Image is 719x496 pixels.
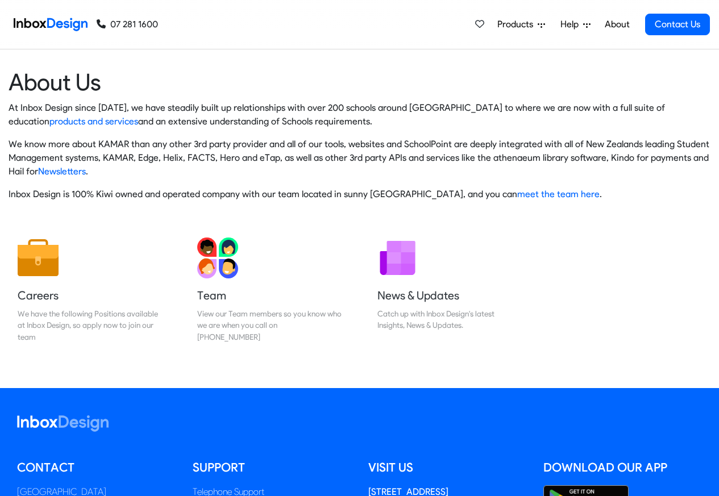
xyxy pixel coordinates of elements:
a: products and services [49,116,138,127]
div: View our Team members so you know who we are when you call on [PHONE_NUMBER] [197,308,342,343]
a: Team View our Team members so you know who we are when you call on [PHONE_NUMBER] [188,228,351,352]
p: At Inbox Design since [DATE], we have steadily built up relationships with over 200 schools aroun... [9,101,710,128]
a: News & Updates Catch up with Inbox Design's latest Insights, News & Updates. [368,228,531,352]
h5: Visit us [368,459,527,476]
h5: News & Updates [377,287,522,303]
img: 2022_01_12_icon_newsletter.svg [377,237,418,278]
p: Inbox Design is 100% Kiwi owned and operated company with our team located in sunny [GEOGRAPHIC_D... [9,187,710,201]
a: 07 281 1600 [97,18,158,31]
h5: Careers [18,287,162,303]
h5: Team [197,287,342,303]
a: Contact Us [645,14,710,35]
a: Newsletters [38,166,86,177]
img: logo_inboxdesign_white.svg [17,415,109,432]
img: 2022_01_13_icon_job.svg [18,237,59,278]
span: Help [560,18,583,31]
h5: Support [193,459,351,476]
heading: About Us [9,68,710,97]
a: meet the team here [517,189,600,199]
a: About [601,13,633,36]
div: Catch up with Inbox Design's latest Insights, News & Updates. [377,308,522,331]
span: Products [497,18,538,31]
p: We know more about KAMAR than any other 3rd party provider and all of our tools, websites and Sch... [9,137,710,178]
a: Products [493,13,550,36]
div: We have the following Positions available at Inbox Design, so apply now to join our team [18,308,162,343]
h5: Contact [17,459,176,476]
img: 2022_01_13_icon_team.svg [197,237,238,278]
h5: Download our App [543,459,702,476]
a: Help [556,13,595,36]
a: Careers We have the following Positions available at Inbox Design, so apply now to join our team [9,228,171,352]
